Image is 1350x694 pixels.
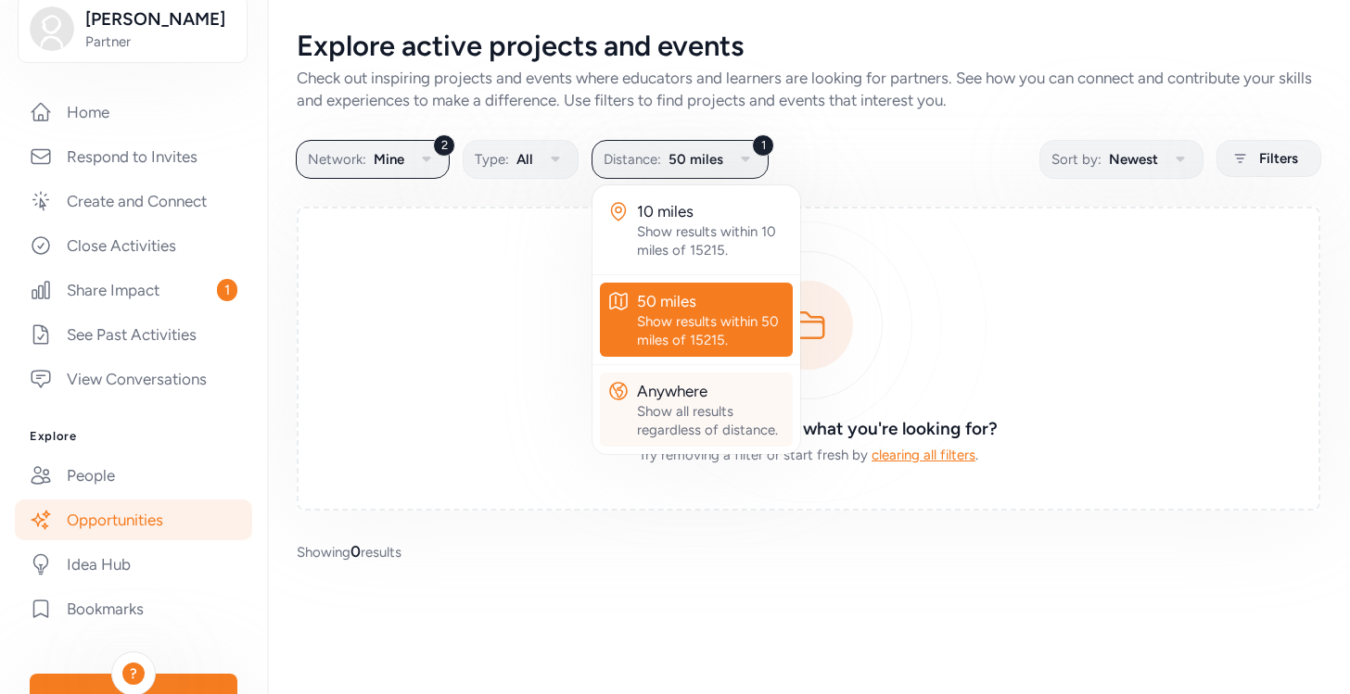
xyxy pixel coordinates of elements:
div: Check out inspiring projects and events where educators and learners are looking for partners. Se... [297,67,1320,111]
a: Idea Hub [15,544,252,585]
div: Show results within 50 miles of 15215. [637,312,785,349]
div: Show results within 10 miles of 15215. [637,222,785,259]
a: See Past Activities [15,314,252,355]
span: 0 [350,542,361,561]
div: 10 miles [637,200,785,222]
a: People [15,455,252,496]
div: 50 miles [637,290,785,312]
div: 2 [433,134,455,157]
span: 1 [217,279,237,301]
span: Try removing a filter or start fresh by [639,447,868,463]
a: Respond to Invites [15,136,252,177]
span: Showing results [297,540,401,562]
span: Distance: [604,148,661,170]
span: clearing all filters [872,447,975,463]
button: 1Distance:50 miles [592,140,769,179]
button: Type:All [463,140,579,179]
span: [PERSON_NAME] [85,6,236,32]
button: Sort by:Newest [1039,140,1204,179]
a: Close Activities [15,225,252,266]
div: Show all results regardless of distance. [637,402,785,439]
span: Type: [475,148,509,170]
span: Partner [85,32,236,51]
a: View Conversations [15,359,252,399]
a: Create and Connect [15,181,252,221]
div: 1 [752,134,774,157]
div: . [541,446,1076,464]
span: Mine [374,148,404,170]
button: 2Network:Mine [296,140,450,179]
span: Sort by: [1051,148,1102,170]
a: Opportunities [15,499,252,540]
span: Network: [308,148,366,170]
span: Filters [1259,147,1298,170]
h3: Explore [30,429,237,444]
a: Home [15,92,252,132]
span: All [516,148,533,170]
span: 50 miles [669,148,723,170]
div: 1Distance:50 miles [592,185,800,454]
div: Anywhere [637,380,785,402]
a: Share Impact1 [15,270,252,310]
div: ? [122,662,145,685]
a: Bookmarks [15,588,252,629]
span: Newest [1109,148,1158,170]
h3: Having trouble finding what you're looking for? [541,416,1076,442]
div: Explore active projects and events [297,30,1320,63]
